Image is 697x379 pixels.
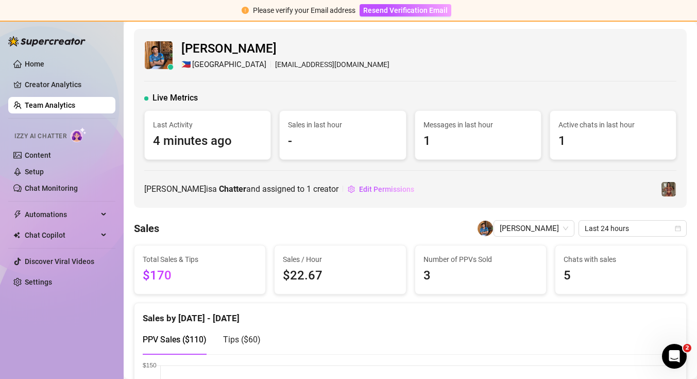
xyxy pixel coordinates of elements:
[25,206,98,223] span: Automations
[143,335,207,344] span: PPV Sales ( $110 )
[144,183,338,195] span: [PERSON_NAME] is a and assigned to creator
[143,254,257,265] span: Total Sales & Tips
[13,210,22,219] span: thunderbolt
[25,60,44,68] a: Home
[283,266,397,286] span: $22.67
[683,344,691,352] span: 2
[423,254,538,265] span: Number of PPVs Sold
[219,184,246,194] b: Chatter
[363,6,448,14] span: Resend Verification Email
[564,266,678,286] span: 5
[242,7,249,14] span: exclamation-circle
[661,182,676,196] img: Greek
[181,59,191,71] span: 🇵🇭
[423,266,538,286] span: 3
[181,39,389,59] span: [PERSON_NAME]
[152,92,198,104] span: Live Metrics
[423,119,533,130] span: Messages in last hour
[585,221,681,236] span: Last 24 hours
[143,266,257,286] span: $170
[564,254,678,265] span: Chats with sales
[181,59,389,71] div: [EMAIL_ADDRESS][DOMAIN_NAME]
[25,184,78,192] a: Chat Monitoring
[348,186,355,193] span: setting
[25,101,75,109] a: Team Analytics
[145,41,173,69] img: Chester Tagayuna
[675,225,681,232] span: calendar
[253,5,355,16] div: Please verify your Email address
[25,227,98,243] span: Chat Copilot
[288,131,397,151] span: -
[283,254,397,265] span: Sales / Hour
[478,221,493,236] img: Chester Tagayuna
[307,184,311,194] span: 1
[8,36,86,46] img: logo-BBDzfeDw.svg
[558,131,668,151] span: 1
[359,185,414,193] span: Edit Permissions
[25,278,52,286] a: Settings
[558,119,668,130] span: Active chats in last hour
[134,221,159,236] h4: Sales
[71,127,87,142] img: AI Chatter
[143,303,678,325] div: Sales by [DATE] - [DATE]
[25,168,44,176] a: Setup
[223,335,261,344] span: Tips ( $60 )
[25,151,51,159] a: Content
[153,131,262,151] span: 4 minutes ago
[347,181,415,197] button: Edit Permissions
[360,4,451,17] button: Resend Verification Email
[153,119,262,130] span: Last Activity
[662,344,687,369] iframe: Intercom live chat
[192,59,266,71] span: [GEOGRAPHIC_DATA]
[25,257,94,266] a: Discover Viral Videos
[14,131,66,141] span: Izzy AI Chatter
[500,221,568,236] span: Chester Tagayuna
[288,119,397,130] span: Sales in last hour
[13,232,20,239] img: Chat Copilot
[25,76,107,93] a: Creator Analytics
[423,131,533,151] span: 1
